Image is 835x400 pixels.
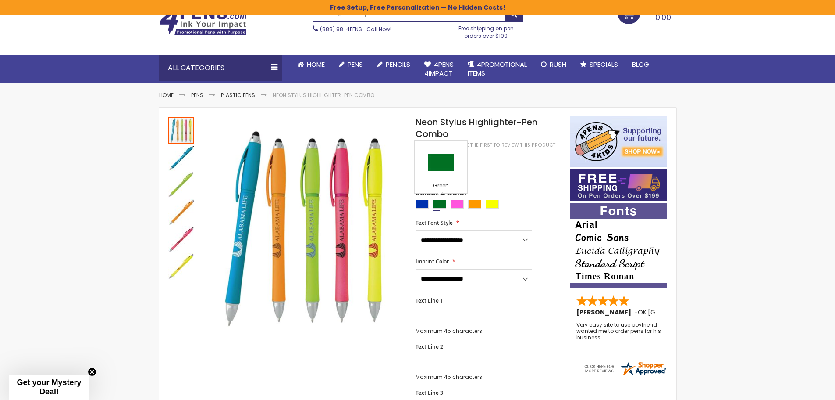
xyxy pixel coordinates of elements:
[159,91,174,99] a: Home
[417,182,465,191] div: Green
[88,368,96,376] button: Close teaser
[486,200,499,209] div: Yellow
[573,55,625,74] a: Specials
[468,200,481,209] div: Orange
[416,219,453,227] span: Text Font Style
[570,203,667,288] img: font-personalization-examples
[204,129,404,330] img: Neon Stylus Highlighter-Pen Combo
[590,60,618,69] span: Specials
[550,60,566,69] span: Rush
[320,25,362,33] a: (888) 88-4PENS
[168,172,194,198] img: Neon Stylus Highlighter-Pen Combo
[273,92,374,99] li: Neon Stylus Highlighter-Pen Combo
[168,198,195,225] div: Neon Stylus Highlighter-Pen Combo
[416,343,443,350] span: Text Line 2
[320,25,391,33] span: - Call Now!
[433,200,446,209] div: Green
[576,322,661,341] div: Very easy site to use boyfriend wanted me to order pens for his business
[449,22,523,39] div: Free shipping on pen orders over $199
[168,144,195,171] div: Neon Stylus Highlighter-Pen Combo
[634,308,712,317] span: - ,
[463,142,555,148] a: Be the first to review this product
[570,116,667,167] img: 4pens 4 kids
[9,375,89,400] div: Get your Mystery Deal!Close teaser
[424,60,454,78] span: 4Pens 4impact
[583,371,667,378] a: 4pens.com certificate URL
[291,55,332,74] a: Home
[416,188,467,200] span: Select A Color
[534,55,573,74] a: Rush
[307,60,325,69] span: Home
[416,258,449,265] span: Imprint Color
[168,199,194,225] img: Neon Stylus Highlighter-Pen Combo
[332,55,370,74] a: Pens
[416,200,429,209] div: Blue
[625,55,656,74] a: Blog
[461,55,534,83] a: 4PROMOTIONALITEMS
[191,91,203,99] a: Pens
[168,252,194,280] div: Neon Stylus Highlighter-Pen Combo
[451,200,464,209] div: Pink
[386,60,410,69] span: Pencils
[159,55,282,81] div: All Categories
[168,144,194,171] img: Neon Stylus Highlighter-Pen Combo
[168,226,194,252] img: Neon Stylus Highlighter-Pen Combo
[348,60,363,69] span: Pens
[168,225,195,252] div: Neon Stylus Highlighter-Pen Combo
[168,171,195,198] div: Neon Stylus Highlighter-Pen Combo
[570,169,667,201] img: Free shipping on orders over $199
[632,60,649,69] span: Blog
[648,308,712,317] span: [GEOGRAPHIC_DATA]
[583,360,667,376] img: 4pens.com widget logo
[416,389,443,396] span: Text Line 3
[416,374,532,381] p: Maximum 45 characters
[168,253,194,280] img: Neon Stylus Highlighter-Pen Combo
[416,328,532,335] p: Maximum 45 characters
[416,297,443,304] span: Text Line 1
[416,116,537,140] span: Neon Stylus Highlighter-Pen Combo
[17,378,81,396] span: Get your Mystery Deal!
[638,308,647,317] span: OK
[370,55,417,74] a: Pencils
[655,12,671,23] span: 0.00
[417,55,461,83] a: 4Pens4impact
[468,60,527,78] span: 4PROMOTIONAL ITEMS
[576,308,634,317] span: [PERSON_NAME]
[168,116,195,144] div: Neon Stylus Highlighter-Pen Combo
[159,7,247,36] img: 4Pens Custom Pens and Promotional Products
[221,91,255,99] a: Plastic Pens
